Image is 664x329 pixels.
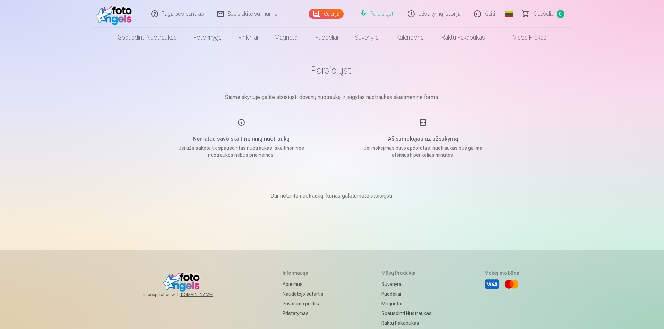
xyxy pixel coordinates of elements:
[159,93,506,101] p: Šiame skyriuje galite atsisiųsti dovanų nuotrauką ir įsigytas nuotraukas skaitmenine forma.
[185,28,230,47] a: Fotoknyga
[96,3,136,25] img: /fa2
[307,28,346,47] a: Puodeliai
[283,299,329,309] a: Privatumo politika
[381,318,432,328] a: Raktų pakabukas
[175,145,307,158] p: Jei užsisakote tik spausdintas nuotraukas, skaitmeninės nuotraukos nebus prieinamos.
[143,292,230,297] span: In cooperation with
[283,279,329,289] a: Apie mus
[357,135,489,143] h5: Aš sumokėjau už užsakymą
[504,277,519,292] li: Mastercard
[388,28,433,47] a: Kalendoriai
[381,289,432,299] a: Puodeliai
[557,10,564,18] span: 0
[270,192,394,200] p: Dar neturite nuotraukų, kurias galėtumėte atsisiųsti.
[381,279,432,289] a: Suvenyrai
[484,277,500,292] li: Visa
[180,292,230,297] a: [DOMAIN_NAME]
[484,270,521,277] h5: Mokėjimo būdai
[159,64,506,76] h1: Parsisiųsti
[381,299,432,309] a: Magnetai
[175,135,307,143] h5: Nematau savo skaitmeninių nuotraukų
[357,145,489,158] p: Jei mokėjimas buvo apdorotas, nuotraukas bus galima atsisiųsti per kelias minutes.
[533,10,554,18] span: Krepšelis
[309,9,344,19] a: Galerija
[283,270,329,277] h5: Informacija
[283,289,329,299] a: Naudotojo sutartis
[493,28,555,47] a: Visos prekės
[283,309,329,318] a: Pristatymas
[110,28,185,47] a: Spausdinti nuotraukas
[346,28,388,47] a: Suvenyrai
[381,270,432,277] h5: Mūsų produktai
[230,28,266,47] a: Rinkiniai
[266,28,307,47] a: Magnetai
[433,28,493,47] a: Raktų pakabukas
[381,309,432,318] a: Spausdinti nuotraukas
